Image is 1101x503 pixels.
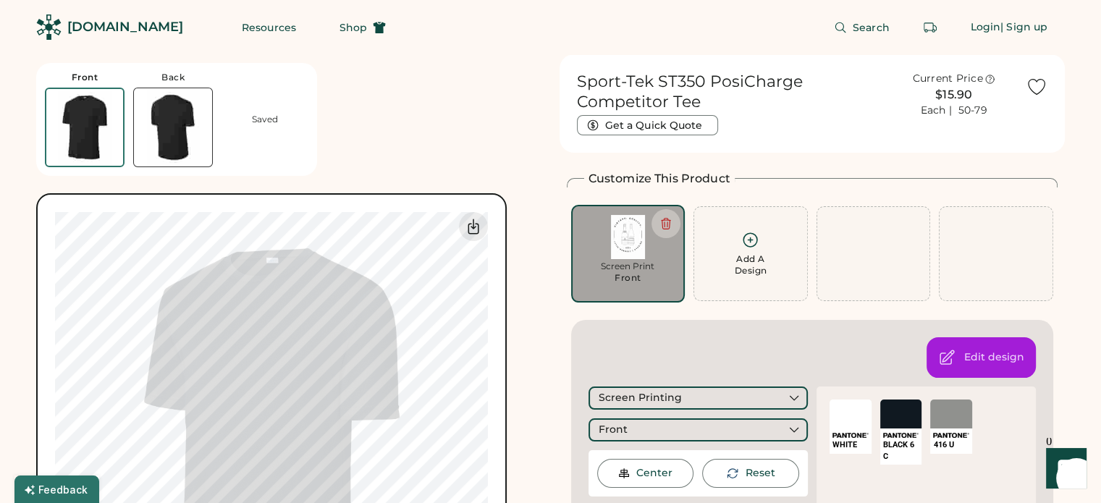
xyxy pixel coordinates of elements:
[224,13,313,42] button: Resources
[615,272,641,284] div: Front
[252,114,278,125] div: Saved
[134,88,212,166] img: Sport-Tek ST350 Black Back Thumbnail
[817,13,907,42] button: Search
[67,18,183,36] div: [DOMAIN_NAME]
[577,115,718,135] button: Get a Quick Quote
[734,253,767,276] div: Add A Design
[883,439,919,462] div: BLACK 6 C
[651,209,680,238] button: Delete this decoration.
[933,433,969,438] img: Pantone Logo
[577,72,882,112] h1: Sport-Tek ST350 PosiCharge Competitor Tee
[971,20,1001,35] div: Login
[832,433,869,438] img: Pantone Logo
[599,391,682,405] div: Screen Printing
[581,261,675,272] div: Screen Print
[1032,438,1094,500] iframe: Front Chat
[581,215,675,259] img: back (2).png
[912,72,982,86] div: Current Price
[1000,20,1047,35] div: | Sign up
[920,103,987,118] div: Each | 50-79
[599,423,628,437] div: Front
[853,22,890,33] span: Search
[745,466,775,481] div: This will reset the rotation of the selected element to 0°.
[636,466,672,481] div: Center
[890,86,1017,103] div: $15.90
[832,439,869,450] div: WHITE
[72,72,98,83] div: Front
[916,13,945,42] button: Retrieve an order
[459,212,488,241] div: Download Front Mockup
[933,439,969,450] div: 416 U
[36,14,62,40] img: Rendered Logo - Screens
[46,89,123,166] img: Sport-Tek ST350 Black Front Thumbnail
[883,433,919,438] img: Pantone Logo
[617,467,630,480] img: Center Image Icon
[322,13,403,42] button: Shop
[589,170,730,187] h2: Customize This Product
[339,22,367,33] span: Shop
[964,350,1024,365] div: Open the design editor to change colors, background, and decoration method.
[161,72,185,83] div: Back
